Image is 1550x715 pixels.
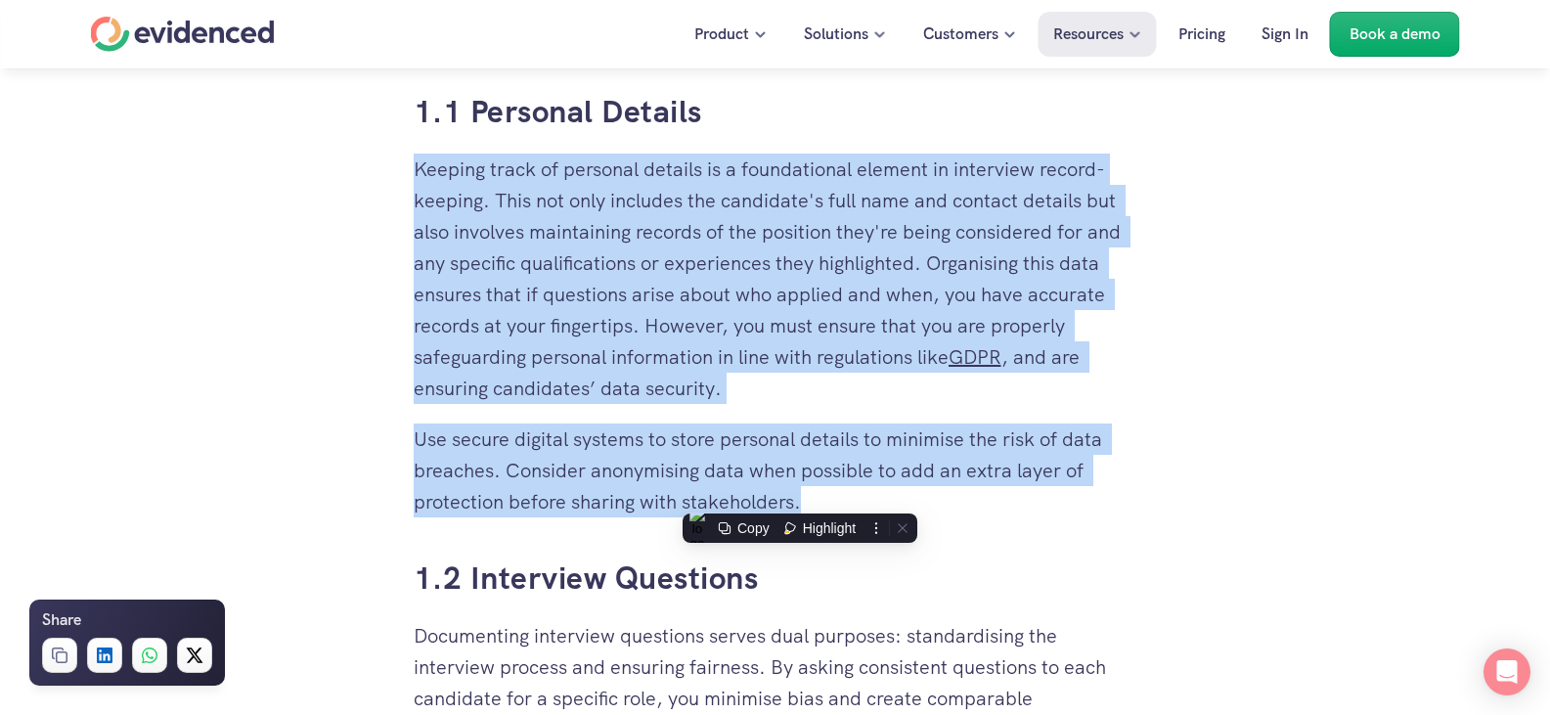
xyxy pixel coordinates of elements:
p: Book a demo [1350,22,1440,47]
p: Sign In [1262,22,1308,47]
p: Product [694,22,749,47]
a: Pricing [1164,12,1240,57]
p: Resources [1053,22,1124,47]
h6: Share [42,607,81,633]
div: Open Intercom Messenger [1484,648,1530,695]
a: Home [91,17,275,52]
p: Keeping track of personal details is a foundational element in interview record-keeping. This not... [414,154,1137,404]
a: Book a demo [1330,12,1460,57]
p: Pricing [1178,22,1225,47]
a: GDPR [949,344,1001,370]
p: Customers [923,22,998,47]
a: Sign In [1247,12,1323,57]
a: 1.2 Interview Questions [414,558,759,599]
p: Use secure digital systems to store personal details to minimise the risk of data breaches. Consi... [414,424,1137,517]
p: Solutions [804,22,868,47]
